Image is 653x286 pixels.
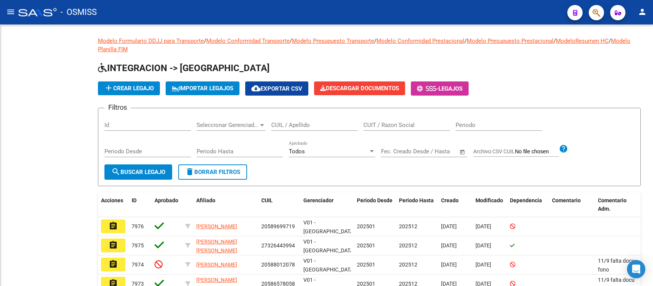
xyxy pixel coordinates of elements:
span: 7975 [132,242,144,249]
span: [DATE] [476,262,491,268]
input: Archivo CSV CUIL [515,148,559,155]
span: Periodo Desde [357,197,392,203]
span: 20588012078 [261,262,295,268]
span: IMPORTAR LEGAJOS [172,85,233,92]
span: INTEGRACION -> [GEOGRAPHIC_DATA] [98,63,270,73]
span: Borrar Filtros [185,169,240,175]
span: 202512 [399,242,417,249]
span: Seleccionar Gerenciador [197,122,259,128]
datatable-header-cell: Periodo Desde [354,192,396,218]
mat-icon: assignment [109,260,118,269]
datatable-header-cell: Comentario Adm. [595,192,641,218]
span: Buscar Legajo [111,169,165,175]
span: 7974 [132,262,144,268]
span: Gerenciador [303,197,334,203]
a: ModeloResumen HC [556,37,609,44]
span: Afiliado [196,197,215,203]
datatable-header-cell: Acciones [98,192,129,218]
a: Modelo Formulario DDJJ para Transporte [98,37,204,44]
span: [PERSON_NAME] [196,262,237,268]
span: 27326443994 [261,242,295,249]
span: 202501 [357,223,375,229]
span: Dependencia [510,197,542,203]
span: Archivo CSV CUIL [473,148,515,154]
mat-icon: person [638,7,647,16]
span: 7976 [132,223,144,229]
span: - OSMISS [60,4,97,21]
span: [PERSON_NAME] [PERSON_NAME] [196,239,237,253]
span: [DATE] [441,262,457,268]
span: Comentario Adm. [598,197,627,212]
datatable-header-cell: Creado [438,192,472,218]
button: Exportar CSV [245,81,308,96]
span: Exportar CSV [251,85,302,92]
button: IMPORTAR LEGAJOS [166,81,239,95]
span: 202501 [357,262,375,268]
mat-icon: add [104,83,113,93]
span: [DATE] [441,223,457,229]
span: V01 - [GEOGRAPHIC_DATA] [303,239,355,253]
span: Periodo Hasta [399,197,434,203]
span: Descargar Documentos [320,85,399,92]
span: 11/9 falta docu fono [598,258,635,273]
span: Comentario [552,197,581,203]
span: CUIL [261,197,273,203]
mat-icon: cloud_download [251,84,261,93]
span: V01 - [GEOGRAPHIC_DATA] [303,219,355,234]
mat-icon: menu [6,7,15,16]
button: Descargar Documentos [314,81,405,95]
input: Fecha inicio [381,148,412,155]
span: Creado [441,197,459,203]
span: Todos [289,148,305,155]
mat-icon: assignment [109,240,118,250]
a: Modelo Presupuesto Prestacional [467,37,554,44]
mat-icon: assignment [109,221,118,231]
a: Modelo Presupuesto Transporte [292,37,374,44]
datatable-header-cell: Aprobado [151,192,182,218]
button: Buscar Legajo [104,164,172,180]
span: [DATE] [441,242,457,249]
span: - [417,85,438,92]
a: Modelo Conformidad Transporte [206,37,290,44]
mat-icon: help [559,144,568,153]
datatable-header-cell: ID [129,192,151,218]
datatable-header-cell: CUIL [258,192,300,218]
datatable-header-cell: Comentario [549,192,595,218]
span: Modificado [476,197,503,203]
button: Crear Legajo [98,81,160,95]
h3: Filtros [104,102,131,113]
span: [DATE] [476,242,491,249]
span: 202512 [399,262,417,268]
datatable-header-cell: Gerenciador [300,192,354,218]
mat-icon: delete [185,167,194,176]
span: ID [132,197,137,203]
span: Crear Legajo [104,85,154,92]
span: Acciones [101,197,123,203]
button: -Legajos [411,81,469,96]
datatable-header-cell: Afiliado [193,192,258,218]
div: Open Intercom Messenger [627,260,645,278]
span: Aprobado [155,197,178,203]
datatable-header-cell: Periodo Hasta [396,192,438,218]
span: [PERSON_NAME] [196,223,237,229]
datatable-header-cell: Dependencia [507,192,549,218]
mat-icon: search [111,167,121,176]
a: Modelo Conformidad Prestacional [376,37,464,44]
span: [DATE] [476,223,491,229]
span: 20589699719 [261,223,295,229]
button: Borrar Filtros [178,164,247,180]
span: V01 - [GEOGRAPHIC_DATA] [303,258,355,273]
datatable-header-cell: Modificado [472,192,507,218]
span: 202512 [399,223,417,229]
button: Open calendar [458,148,467,156]
span: 202501 [357,242,375,249]
span: Legajos [438,85,462,92]
input: Fecha fin [419,148,456,155]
